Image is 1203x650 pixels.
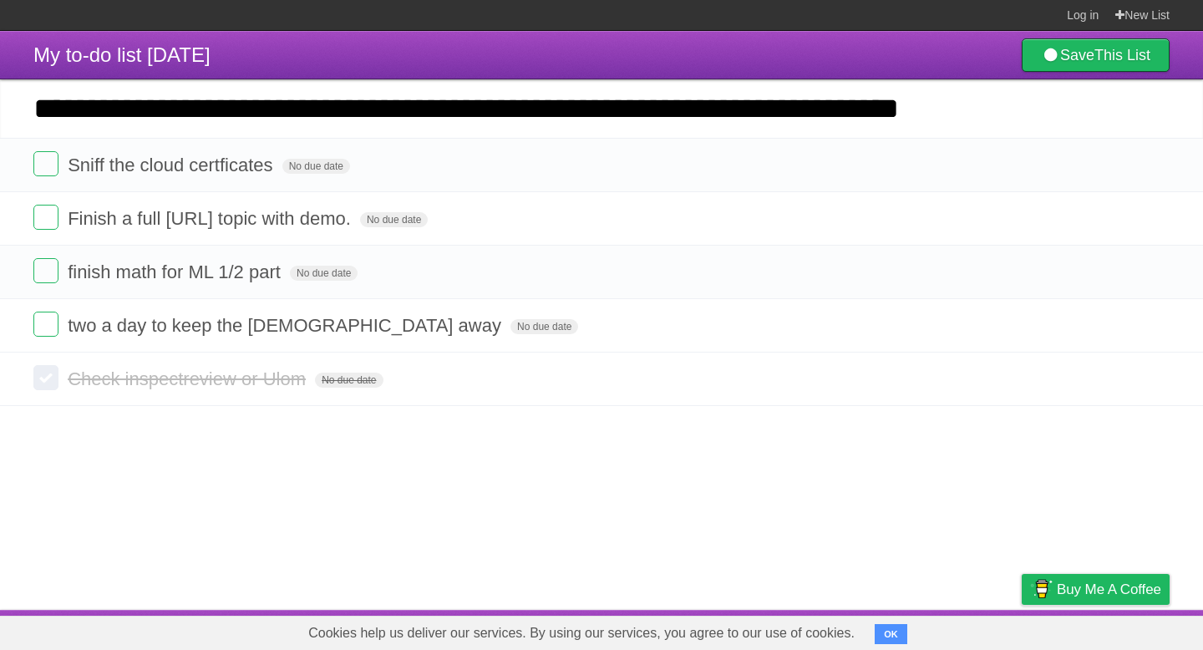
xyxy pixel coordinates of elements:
[1030,575,1053,603] img: Buy me a coffee
[1057,575,1161,604] span: Buy me a coffee
[68,368,310,389] span: Check inspectreview or Ulom
[33,151,58,176] label: Done
[1022,38,1170,72] a: SaveThis List
[875,624,907,644] button: OK
[1094,47,1150,63] b: This List
[943,614,980,646] a: Terms
[510,319,578,334] span: No due date
[33,205,58,230] label: Done
[1022,574,1170,605] a: Buy me a coffee
[1000,614,1043,646] a: Privacy
[68,155,277,175] span: Sniff the cloud certficates
[290,266,358,281] span: No due date
[33,365,58,390] label: Done
[799,614,835,646] a: About
[282,159,350,174] span: No due date
[33,258,58,283] label: Done
[68,315,505,336] span: two a day to keep the [DEMOGRAPHIC_DATA] away
[33,43,211,66] span: My to-do list [DATE]
[855,614,922,646] a: Developers
[68,262,285,282] span: finish math for ML 1/2 part
[360,212,428,227] span: No due date
[315,373,383,388] span: No due date
[292,617,871,650] span: Cookies help us deliver our services. By using our services, you agree to our use of cookies.
[33,312,58,337] label: Done
[1064,614,1170,646] a: Suggest a feature
[68,208,355,229] span: Finish a full [URL] topic with demo.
